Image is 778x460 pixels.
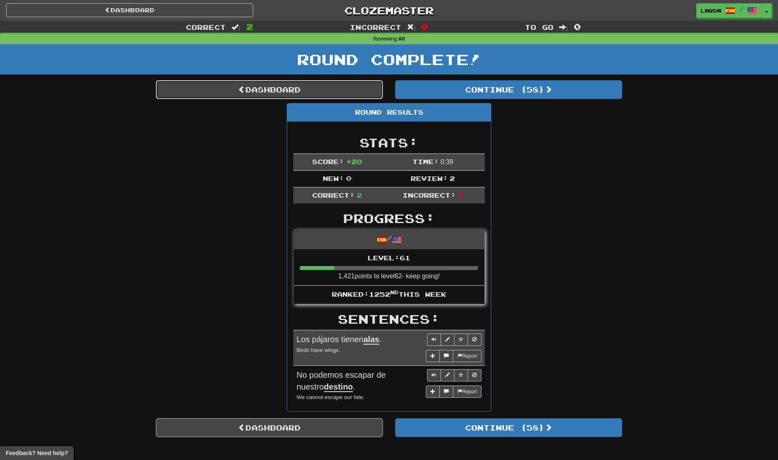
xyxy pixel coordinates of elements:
[427,334,481,346] div: Sentence controls
[427,369,481,381] div: Sentence controls
[297,370,386,392] span: No podemos escapar de nuestro .
[293,312,485,326] h2: Sentences:
[427,334,441,346] button: Play sentence audio
[297,335,382,345] span: Los pájaros tienen .
[6,3,253,17] a: Dashboard
[398,36,405,42] strong: All
[454,369,468,381] button: Toggle favorite
[323,174,344,182] span: New:
[294,230,484,249] div: /
[293,212,485,225] h2: Progress:
[368,254,410,262] span: Level: 61
[468,334,481,346] button: Toggle ignore
[350,23,401,31] span: Incorrect
[468,369,481,381] button: Toggle ignore
[701,7,721,14] span: lnrdm
[156,80,383,99] a: Dashboard
[426,350,440,362] button: Add sentence to collection
[297,347,340,353] small: Birds have wings.
[287,104,491,122] div: Round Results
[156,418,383,437] a: Dashboard
[525,23,553,31] span: To go
[450,174,455,182] span: 2
[232,24,241,31] span: :
[411,174,448,182] span: Review:
[312,158,344,165] span: Score:
[421,22,428,32] span: 0
[363,335,379,345] u: alas
[441,369,454,381] button: Edit sentence
[346,158,362,165] span: + 20
[246,22,253,32] span: 2
[441,158,453,165] span: 0 : 39
[574,22,581,32] span: 0
[293,136,485,149] h2: Stats:
[412,158,439,165] span: Time:
[3,51,775,68] h1: Round Complete!
[312,191,355,199] span: Correct:
[402,191,456,199] span: Incorrect:
[453,386,481,398] button: Report
[739,7,743,12] span: /
[426,386,481,398] div: More sentence controls
[6,449,68,457] span: Open feedback widget
[395,80,622,99] button: Continue (58)
[390,289,398,295] sup: nd
[427,369,441,381] button: Play sentence audio
[294,249,484,286] li: 1,421 points to level 62 - keep going!
[346,174,351,182] span: 0
[357,191,362,199] span: 2
[265,3,513,18] a: Clozemaster
[696,3,762,18] a: lnrdm /
[332,290,446,298] span: Ranked: 1252 this week
[186,23,226,31] span: Correct
[426,386,440,398] button: Add sentence to collection
[324,382,353,392] u: destino
[458,191,463,199] span: 0
[395,418,622,437] button: Continue (58)
[559,24,568,31] span: :
[441,334,454,346] button: Edit sentence
[297,394,364,400] small: We cannot escape our fate.
[453,350,481,362] button: Report
[426,350,481,362] div: More sentence controls
[454,334,468,346] button: Toggle favorite
[407,24,416,31] span: :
